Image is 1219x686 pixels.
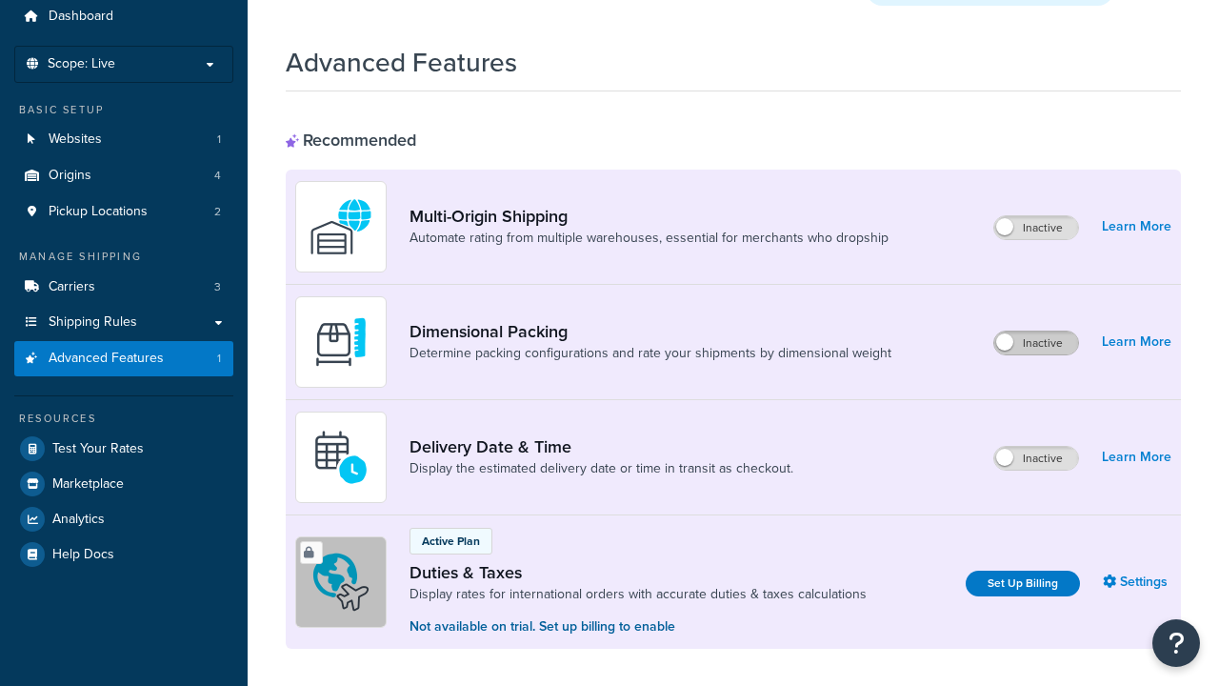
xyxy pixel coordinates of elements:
[14,270,233,305] a: Carriers3
[14,432,233,466] a: Test Your Rates
[410,229,889,248] a: Automate rating from multiple warehouses, essential for merchants who dropship
[214,204,221,220] span: 2
[410,616,867,637] p: Not available on trial. Set up billing to enable
[994,447,1078,470] label: Inactive
[286,44,517,81] h1: Advanced Features
[410,344,891,363] a: Determine packing configurations and rate your shipments by dimensional weight
[49,131,102,148] span: Websites
[994,216,1078,239] label: Inactive
[410,321,891,342] a: Dimensional Packing
[1152,619,1200,667] button: Open Resource Center
[14,194,233,230] li: Pickup Locations
[1102,444,1171,471] a: Learn More
[49,314,137,331] span: Shipping Rules
[52,441,144,457] span: Test Your Rates
[49,9,113,25] span: Dashboard
[14,502,233,536] a: Analytics
[422,533,480,550] p: Active Plan
[14,411,233,427] div: Resources
[308,424,374,491] img: gfkeb5ejjkALwAAAABJRU5ErkJggg==
[214,279,221,295] span: 3
[52,547,114,563] span: Help Docs
[1102,213,1171,240] a: Learn More
[308,193,374,260] img: WatD5o0RtDAAAAAElFTkSuQmCC
[14,305,233,340] a: Shipping Rules
[48,56,115,72] span: Scope: Live
[286,130,416,151] div: Recommended
[49,168,91,184] span: Origins
[410,459,793,478] a: Display the estimated delivery date or time in transit as checkout.
[217,351,221,367] span: 1
[14,467,233,501] a: Marketplace
[49,351,164,367] span: Advanced Features
[994,332,1078,354] label: Inactive
[52,512,105,528] span: Analytics
[1103,569,1171,595] a: Settings
[410,206,889,227] a: Multi-Origin Shipping
[14,537,233,572] a: Help Docs
[14,270,233,305] li: Carriers
[410,585,867,604] a: Display rates for international orders with accurate duties & taxes calculations
[14,194,233,230] a: Pickup Locations2
[14,341,233,376] li: Advanced Features
[49,279,95,295] span: Carriers
[1102,329,1171,355] a: Learn More
[14,122,233,157] li: Websites
[308,309,374,375] img: DTVBYsAAAAAASUVORK5CYII=
[49,204,148,220] span: Pickup Locations
[966,571,1080,596] a: Set Up Billing
[410,436,793,457] a: Delivery Date & Time
[217,131,221,148] span: 1
[214,168,221,184] span: 4
[14,158,233,193] a: Origins4
[52,476,124,493] span: Marketplace
[14,122,233,157] a: Websites1
[14,158,233,193] li: Origins
[14,102,233,118] div: Basic Setup
[14,249,233,265] div: Manage Shipping
[14,341,233,376] a: Advanced Features1
[410,562,867,583] a: Duties & Taxes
